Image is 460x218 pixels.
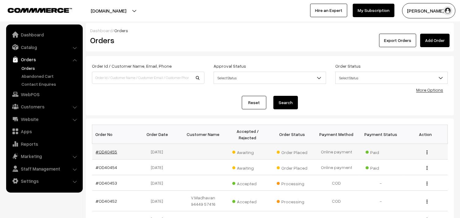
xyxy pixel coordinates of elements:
span: Select Status [214,73,326,83]
a: Dashboard [8,29,81,40]
button: Export Orders [379,34,416,47]
th: Order No [92,125,137,144]
td: [DATE] [137,160,181,175]
img: Menu [427,182,428,186]
a: COMMMERCE [8,6,61,13]
a: My Subscription [353,4,394,17]
img: user [443,6,452,15]
span: Awaiting [232,148,263,156]
img: Menu [427,150,428,154]
a: Dashboard [90,28,112,33]
a: Apps [8,126,81,137]
th: Action [403,125,448,144]
span: Select Status [214,72,326,84]
a: Customers [8,101,81,112]
span: Select Status [335,72,448,84]
td: [DATE] [137,175,181,191]
a: WebPOS [8,89,81,100]
th: Accepted / Rejected [226,125,270,144]
span: Awaiting [232,163,263,171]
label: Order Status [335,63,361,69]
a: More Options [416,87,443,92]
td: COD [314,175,359,191]
div: / [90,27,450,34]
th: Payment Method [314,125,359,144]
button: Search [273,96,298,109]
a: Orders [8,54,81,65]
img: Menu [427,166,428,170]
span: Orders [114,28,128,33]
span: Paid [366,163,396,171]
a: Settings [8,175,81,186]
a: Contact Enquires [20,81,81,87]
td: Online payment [314,160,359,175]
td: V.Madhavan 94449 57416 [181,191,226,211]
a: #OD40454 [96,165,117,170]
a: Marketing [8,151,81,162]
td: - [359,175,403,191]
th: Payment Status [359,125,403,144]
span: Accepted [232,179,263,187]
img: Menu [427,200,428,204]
td: Online payment [314,144,359,160]
label: Approval Status [214,63,246,69]
a: Catalog [8,42,81,53]
a: Orders [20,65,81,71]
span: Accepted [232,197,263,205]
a: #OD40455 [96,149,117,154]
span: Processing [277,179,307,187]
td: COD [314,191,359,211]
a: Abandoned Cart [20,73,81,79]
a: Reset [242,96,266,109]
span: Select Status [336,73,447,83]
button: [PERSON_NAME] s… [402,3,455,18]
td: [DATE] [137,144,181,160]
img: COMMMERCE [8,8,72,13]
th: Order Status [270,125,314,144]
a: Website [8,114,81,125]
span: Paid [366,148,396,156]
td: [DATE] [137,191,181,211]
a: Reports [8,138,81,149]
span: Order Placed [277,148,307,156]
span: Processing [277,197,307,205]
th: Customer Name [181,125,226,144]
button: [DOMAIN_NAME] [69,3,148,18]
a: #OD40452 [96,198,117,204]
a: Staff Management [8,163,81,174]
label: Order Id / Customer Name, Email, Phone [92,63,172,69]
span: Order Placed [277,163,307,171]
h2: Orders [90,36,204,45]
th: Order Date [137,125,181,144]
input: Order Id / Customer Name / Customer Email / Customer Phone [92,72,204,84]
a: Hire an Expert [310,4,347,17]
td: - [359,191,403,211]
a: Add Order [420,34,450,47]
a: #OD40453 [96,180,117,186]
